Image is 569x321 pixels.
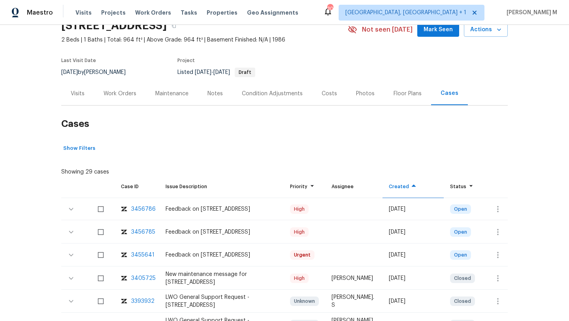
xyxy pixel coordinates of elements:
[131,205,156,213] div: 3456786
[451,228,470,236] span: Open
[451,274,474,282] span: Closed
[121,274,127,282] img: zendesk-icon
[166,270,277,286] div: New maintenance message for [STREET_ADDRESS]
[332,183,376,191] div: Assignee
[451,297,474,305] span: Closed
[389,228,437,236] div: [DATE]
[417,23,459,37] button: Mark Seen
[61,106,508,142] h2: Cases
[424,25,453,35] span: Mark Seen
[195,70,230,75] span: -
[451,251,470,259] span: Open
[71,90,85,98] div: Visits
[389,183,437,191] div: Created
[451,205,470,213] span: Open
[155,90,188,98] div: Maintenance
[389,274,437,282] div: [DATE]
[394,90,422,98] div: Floor Plans
[63,144,95,153] span: Show Filters
[213,70,230,75] span: [DATE]
[167,19,181,33] button: Copy Address
[470,25,501,35] span: Actions
[166,183,277,191] div: Issue Description
[291,274,308,282] span: High
[195,70,211,75] span: [DATE]
[61,142,97,155] button: Show Filters
[450,183,476,191] div: Status
[345,9,466,17] span: [GEOGRAPHIC_DATA], [GEOGRAPHIC_DATA] + 1
[121,297,153,305] a: zendesk-icon3393932
[166,293,277,309] div: LWO General Support Request - [STREET_ADDRESS]
[441,89,458,97] div: Cases
[121,297,127,305] img: zendesk-icon
[362,26,413,34] span: Not seen [DATE]
[27,9,53,17] span: Maestro
[61,58,96,63] span: Last Visit Date
[166,228,277,236] div: Feedback on [STREET_ADDRESS]
[131,251,154,259] div: 3455641
[389,205,437,213] div: [DATE]
[166,251,277,259] div: Feedback on [STREET_ADDRESS]
[75,9,92,17] span: Visits
[181,10,197,15] span: Tasks
[121,274,153,282] a: zendesk-icon3405725
[61,70,78,75] span: [DATE]
[121,205,153,213] a: zendesk-icon3456786
[131,228,155,236] div: 3456785
[207,9,237,17] span: Properties
[291,205,308,213] span: High
[389,297,437,305] div: [DATE]
[61,165,109,176] div: Showing 29 cases
[207,90,223,98] div: Notes
[61,36,348,44] span: 2 Beds | 1 Baths | Total: 964 ft² | Above Grade: 964 ft² | Basement Finished: N/A | 1986
[291,228,308,236] span: High
[131,297,154,305] div: 3393932
[291,297,318,305] span: Unknown
[135,9,171,17] span: Work Orders
[332,293,376,309] div: [PERSON_NAME]. S
[327,5,333,13] div: 30
[61,68,135,77] div: by [PERSON_NAME]
[121,228,127,236] img: zendesk-icon
[131,274,156,282] div: 3405725
[101,9,126,17] span: Projects
[322,90,337,98] div: Costs
[236,70,254,75] span: Draft
[121,183,153,191] div: Case ID
[290,183,319,191] div: Priority
[177,58,195,63] span: Project
[104,90,136,98] div: Work Orders
[121,228,153,236] a: zendesk-icon3456785
[121,205,127,213] img: zendesk-icon
[121,251,153,259] a: zendesk-icon3455641
[166,205,277,213] div: Feedback on [STREET_ADDRESS]
[356,90,375,98] div: Photos
[464,23,508,37] button: Actions
[61,22,167,30] h2: [STREET_ADDRESS]
[121,251,127,259] img: zendesk-icon
[503,9,557,17] span: [PERSON_NAME] M
[389,251,437,259] div: [DATE]
[332,274,376,282] div: [PERSON_NAME]
[291,251,314,259] span: Urgent
[242,90,303,98] div: Condition Adjustments
[177,70,255,75] span: Listed
[247,9,298,17] span: Geo Assignments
